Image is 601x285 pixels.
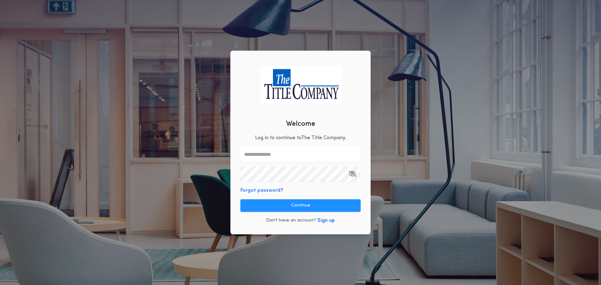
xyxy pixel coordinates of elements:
[286,119,315,129] h2: Welcome
[255,134,346,142] p: Log in to continue to The Title Company .
[259,65,342,104] img: logo
[317,217,335,224] button: Sign up
[240,199,361,212] button: Continue
[266,217,316,224] p: Don't have an account?
[240,187,283,194] button: Forgot password?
